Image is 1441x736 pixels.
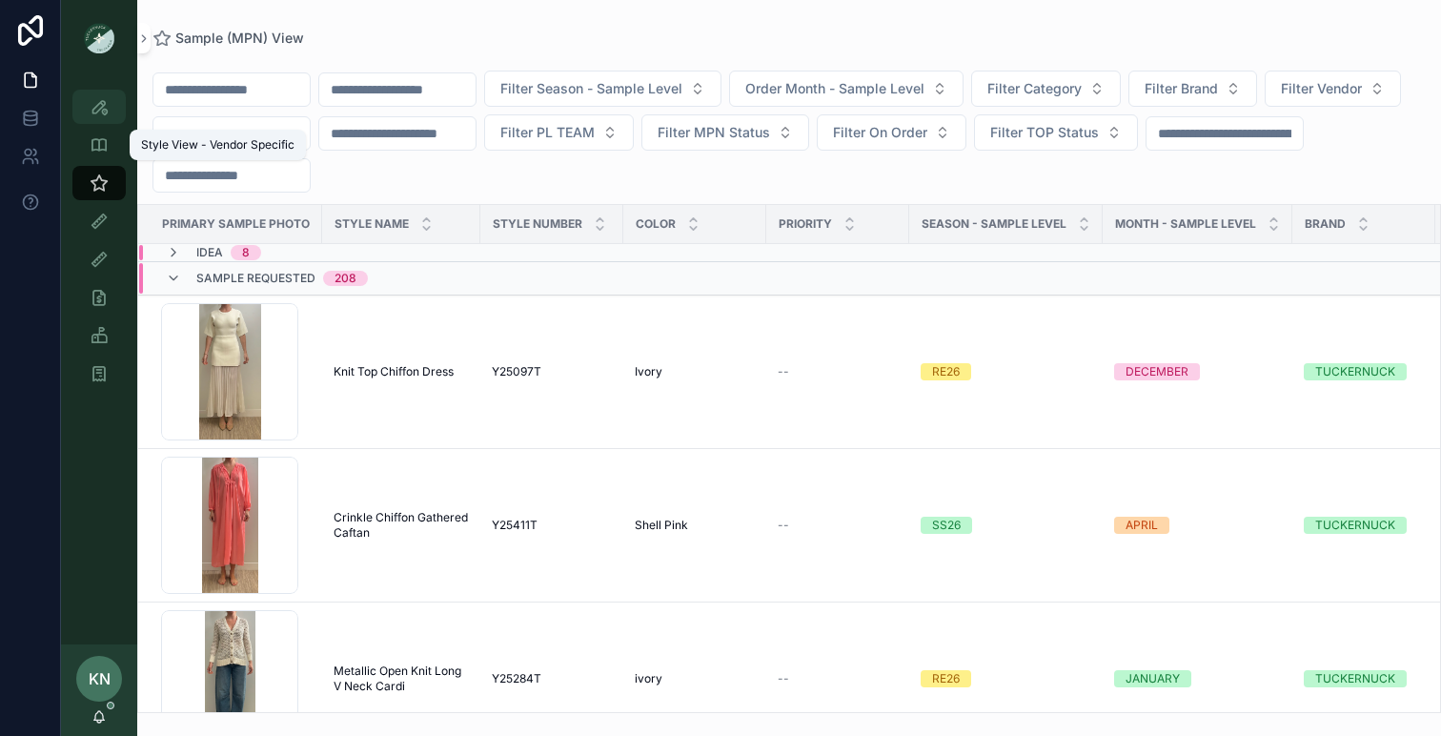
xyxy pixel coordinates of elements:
[635,671,662,686] span: ivory
[1304,670,1424,687] a: TUCKERNUCK
[636,216,676,232] span: Color
[1281,79,1362,98] span: Filter Vendor
[779,216,832,232] span: PRIORITY
[778,671,898,686] a: --
[921,363,1091,380] a: RE26
[635,518,755,533] a: Shell Pink
[658,123,770,142] span: Filter MPN Status
[1115,216,1256,232] span: MONTH - SAMPLE LEVEL
[196,245,223,260] span: Idea
[987,79,1082,98] span: Filter Category
[932,670,960,687] div: RE26
[1114,363,1281,380] a: DECEMBER
[492,671,612,686] a: Y25284T
[921,670,1091,687] a: RE26
[484,114,634,151] button: Select Button
[335,271,356,286] div: 208
[152,29,304,48] a: Sample (MPN) View
[921,517,1091,534] a: SS26
[974,114,1138,151] button: Select Button
[334,364,469,379] a: Knit Top Chiffon Dress
[61,76,137,416] div: scrollable content
[1304,363,1424,380] a: TUCKERNUCK
[1315,363,1395,380] div: TUCKERNUCK
[492,364,541,379] span: Y25097T
[1114,517,1281,534] a: APRIL
[817,114,966,151] button: Select Button
[492,671,541,686] span: Y25284T
[932,517,961,534] div: SS26
[729,71,964,107] button: Select Button
[932,363,960,380] div: RE26
[635,518,688,533] span: Shell Pink
[484,71,721,107] button: Select Button
[1126,670,1180,687] div: JANUARY
[196,271,315,286] span: Sample Requested
[778,671,789,686] span: --
[1305,216,1346,232] span: Brand
[833,123,927,142] span: Filter On Order
[778,364,789,379] span: --
[1304,517,1424,534] a: TUCKERNUCK
[492,364,612,379] a: Y25097T
[1265,71,1401,107] button: Select Button
[641,114,809,151] button: Select Button
[971,71,1121,107] button: Select Button
[1315,670,1395,687] div: TUCKERNUCK
[1114,670,1281,687] a: JANUARY
[635,671,755,686] a: ivory
[778,518,898,533] a: --
[745,79,924,98] span: Order Month - Sample Level
[84,23,114,53] img: App logo
[334,664,469,694] a: Metallic Open Knit Long V Neck Cardi
[334,364,454,379] span: Knit Top Chiffon Dress
[1126,517,1158,534] div: APRIL
[635,364,662,379] span: Ivory
[1126,363,1188,380] div: DECEMBER
[492,518,538,533] span: Y25411T
[500,79,682,98] span: Filter Season - Sample Level
[162,216,310,232] span: PRIMARY SAMPLE PHOTO
[175,29,304,48] span: Sample (MPN) View
[500,123,595,142] span: Filter PL TEAM
[1315,517,1395,534] div: TUCKERNUCK
[1145,79,1218,98] span: Filter Brand
[922,216,1066,232] span: Season - Sample Level
[778,518,789,533] span: --
[492,518,612,533] a: Y25411T
[242,245,250,260] div: 8
[335,216,409,232] span: Style Name
[635,364,755,379] a: Ivory
[89,667,111,690] span: KN
[334,510,469,541] a: Crinkle Chiffon Gathered Caftan
[141,137,294,153] div: Style View - Vendor Specific
[1128,71,1257,107] button: Select Button
[493,216,582,232] span: Style Number
[990,123,1099,142] span: Filter TOP Status
[778,364,898,379] a: --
